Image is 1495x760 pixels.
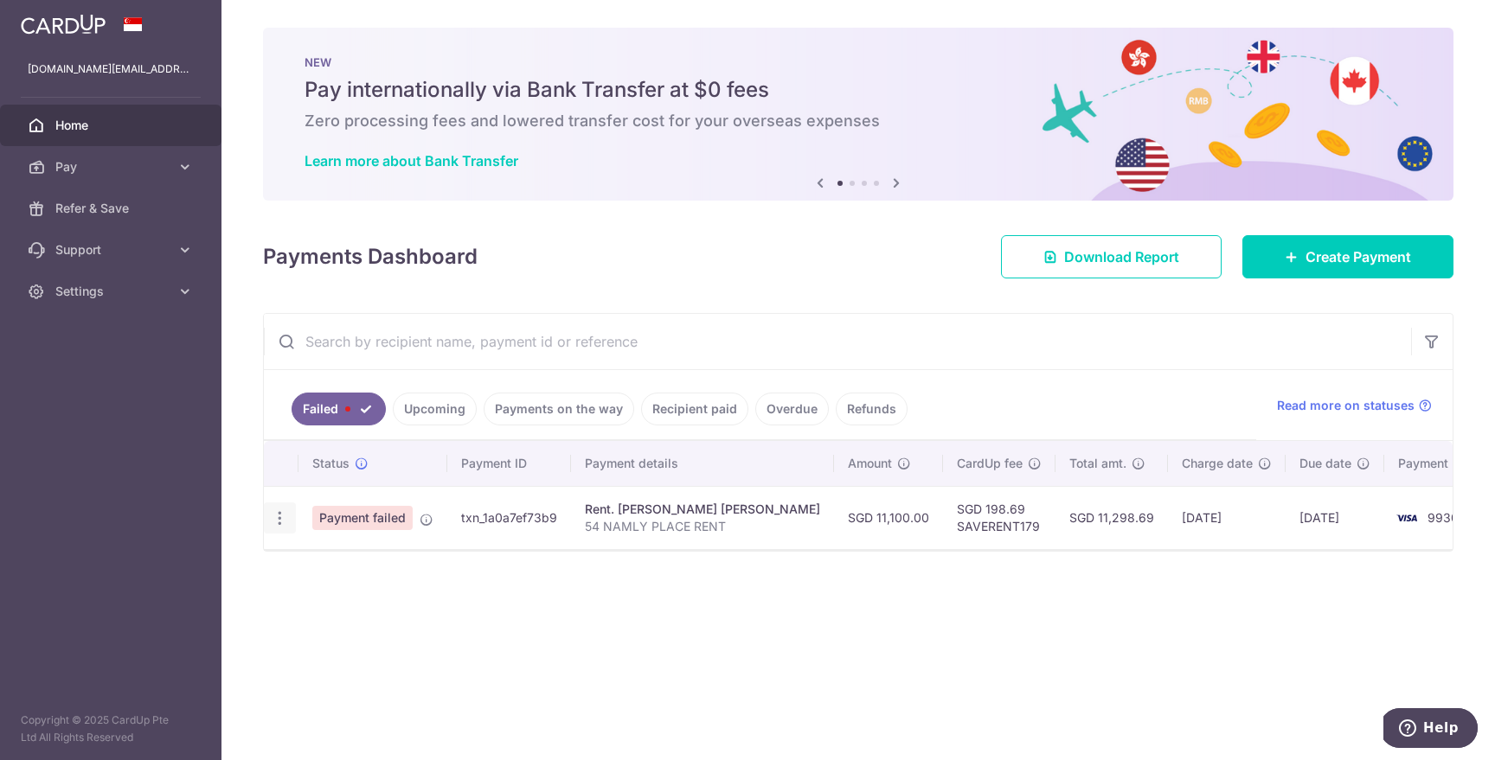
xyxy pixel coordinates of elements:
[1277,397,1415,414] span: Read more on statuses
[292,393,386,425] a: Failed
[1069,455,1126,472] span: Total amt.
[264,314,1411,369] input: Search by recipient name, payment id or reference
[1242,235,1453,278] a: Create Payment
[1299,455,1351,472] span: Due date
[1182,455,1253,472] span: Charge date
[1428,510,1459,525] span: 9930
[755,393,829,425] a: Overdue
[585,501,820,518] div: Rent. [PERSON_NAME] [PERSON_NAME]
[484,393,634,425] a: Payments on the way
[1286,486,1384,549] td: [DATE]
[641,393,748,425] a: Recipient paid
[1389,508,1424,528] img: Bank Card
[305,55,1412,69] p: NEW
[834,486,943,549] td: SGD 11,100.00
[305,111,1412,131] h6: Zero processing fees and lowered transfer cost for your overseas expenses
[55,117,170,134] span: Home
[1055,486,1168,549] td: SGD 11,298.69
[28,61,194,78] p: [DOMAIN_NAME][EMAIL_ADDRESS][DOMAIN_NAME]
[943,486,1055,549] td: SGD 198.69 SAVERENT179
[21,14,106,35] img: CardUp
[1168,486,1286,549] td: [DATE]
[40,12,75,28] span: Help
[1064,246,1179,267] span: Download Report
[447,486,571,549] td: txn_1a0a7ef73b9
[312,455,350,472] span: Status
[393,393,477,425] a: Upcoming
[1383,708,1478,751] iframe: Opens a widget where you can find more information
[263,28,1453,201] img: Bank transfer banner
[263,241,478,272] h4: Payments Dashboard
[305,76,1412,104] h5: Pay internationally via Bank Transfer at $0 fees
[848,455,892,472] span: Amount
[1306,246,1411,267] span: Create Payment
[55,200,170,217] span: Refer & Save
[305,152,518,169] a: Learn more about Bank Transfer
[55,283,170,300] span: Settings
[55,158,170,176] span: Pay
[957,455,1023,472] span: CardUp fee
[1001,235,1222,278] a: Download Report
[585,518,820,535] p: 54 NAMLY PLACE RENT
[312,506,413,530] span: Payment failed
[55,241,170,259] span: Support
[447,441,571,486] th: Payment ID
[836,393,908,425] a: Refunds
[1277,397,1432,414] a: Read more on statuses
[571,441,834,486] th: Payment details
